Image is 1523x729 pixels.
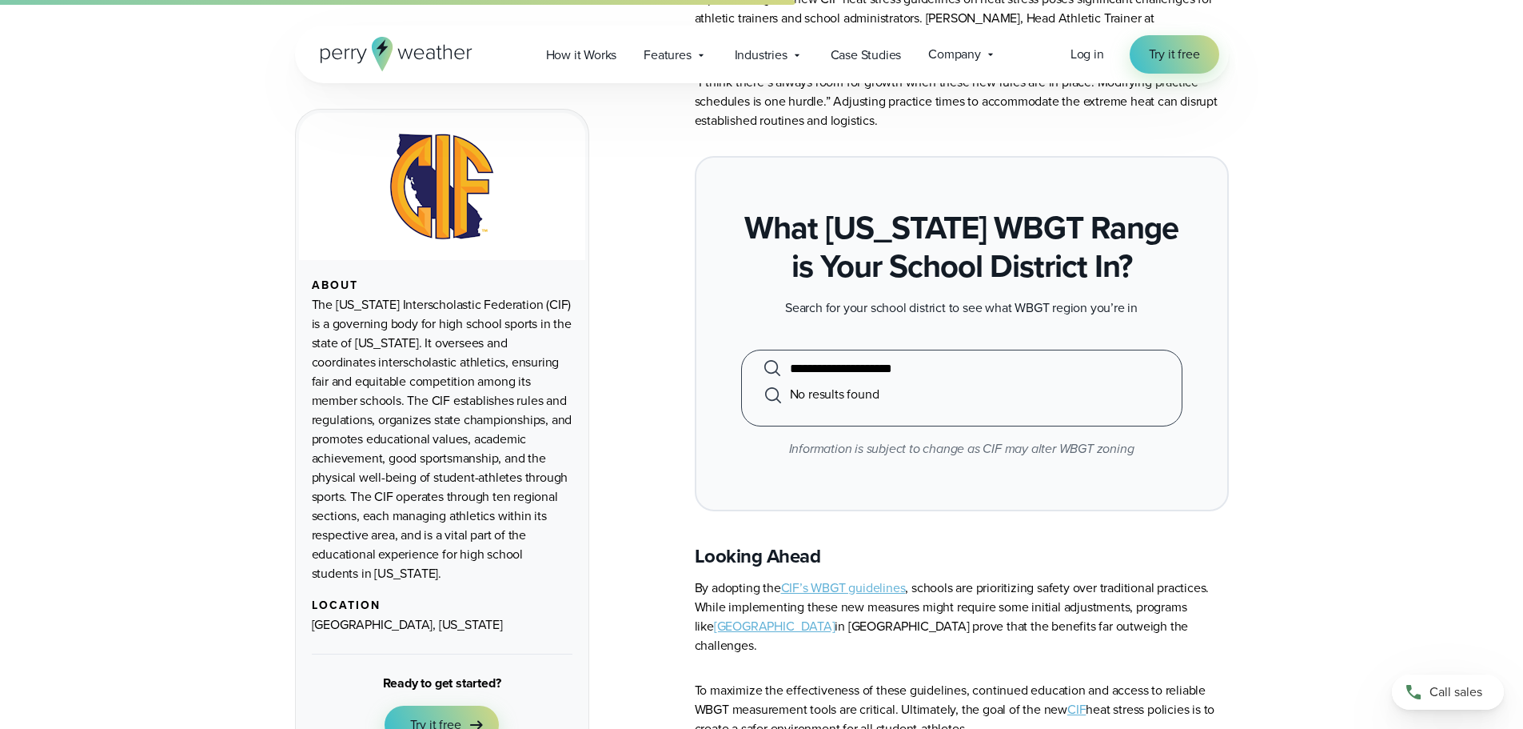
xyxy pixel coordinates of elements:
[312,279,572,292] div: About
[761,381,1162,408] li: No results found
[741,439,1182,459] p: Information is subject to change as CIF may alter WBGT zoning
[781,579,906,597] a: CIF’s WBGT guidelines
[312,295,572,583] div: The [US_STATE] Interscholastic Federation (CIF) is a governing body for high school sports in the...
[1070,45,1104,63] span: Log in
[928,45,981,64] span: Company
[1429,683,1482,702] span: Call sales
[644,46,691,65] span: Features
[735,46,787,65] span: Industries
[383,674,501,693] div: Ready to get started?
[1149,45,1200,64] span: Try it free
[1130,35,1219,74] a: Try it free
[695,579,1229,655] p: By adopting the , schools are prioritizing safety over traditional practices. While implementing ...
[546,46,617,65] span: How it Works
[1392,675,1504,710] a: Call sales
[714,617,835,635] a: [GEOGRAPHIC_DATA]
[695,73,1229,130] p: “I think there’s always room for growth when these new rules are in place. Modifying practice sch...
[532,38,631,71] a: How it Works
[1070,45,1104,64] a: Log in
[312,615,572,635] div: [GEOGRAPHIC_DATA], [US_STATE]
[741,209,1182,286] h2: What [US_STATE] WBGT Range is Your School District In?
[831,46,902,65] span: Case Studies
[1067,700,1086,719] a: CIF
[312,599,572,612] div: Location
[695,542,821,571] strong: Looking Ahead
[817,38,915,71] a: Case Studies
[785,298,1138,318] p: Search for your school district to see what WBGT region you’re in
